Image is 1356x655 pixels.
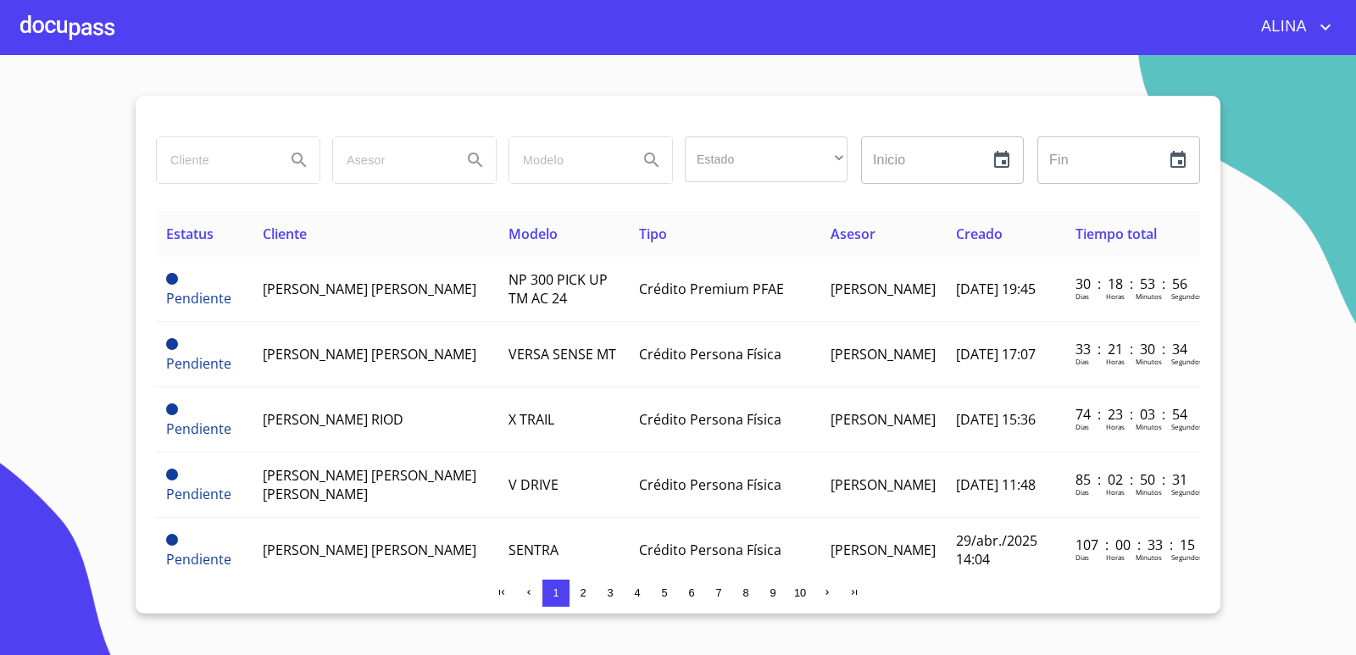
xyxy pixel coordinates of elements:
span: Pendiente [166,419,231,438]
p: Segundos [1171,291,1203,301]
span: Crédito Persona Física [639,541,781,559]
span: Pendiente [166,550,231,569]
button: 3 [597,580,624,607]
button: 5 [651,580,678,607]
p: Segundos [1171,357,1203,366]
button: 8 [732,580,759,607]
input: search [333,137,448,183]
button: 2 [570,580,597,607]
span: [DATE] 19:45 [956,280,1036,298]
input: search [509,137,625,183]
span: 4 [634,586,640,599]
span: [PERSON_NAME] RIOD [263,410,403,429]
span: Crédito Persona Física [639,475,781,494]
p: Horas [1106,552,1125,562]
p: Minutos [1136,357,1162,366]
span: SENTRA [508,541,559,559]
span: 29/abr./2025 14:04 [956,531,1037,569]
p: Minutos [1136,487,1162,497]
span: [PERSON_NAME] [831,541,936,559]
p: Minutos [1136,552,1162,562]
span: [PERSON_NAME] [PERSON_NAME] [263,280,476,298]
span: [PERSON_NAME] [831,345,936,364]
span: 9 [770,586,775,599]
span: ALINA [1248,14,1315,41]
button: 7 [705,580,732,607]
span: [PERSON_NAME] [PERSON_NAME] [PERSON_NAME] [263,466,476,503]
span: V DRIVE [508,475,559,494]
span: Pendiente [166,485,231,503]
span: [PERSON_NAME] [PERSON_NAME] [263,541,476,559]
p: 74 : 23 : 03 : 54 [1075,405,1190,424]
span: Tiempo total [1075,225,1157,243]
p: 107 : 00 : 33 : 15 [1075,536,1190,554]
span: Pendiente [166,354,231,373]
span: [PERSON_NAME] [PERSON_NAME] [263,345,476,364]
span: 10 [794,586,806,599]
p: Dias [1075,357,1089,366]
p: Minutos [1136,422,1162,431]
span: NP 300 PICK UP TM AC 24 [508,270,608,308]
button: 9 [759,580,786,607]
span: Pendiente [166,338,178,350]
p: 33 : 21 : 30 : 34 [1075,340,1190,358]
p: Segundos [1171,422,1203,431]
span: Crédito Persona Física [639,345,781,364]
button: Search [455,140,496,180]
div: ​ [685,136,847,182]
button: 10 [786,580,814,607]
button: account of current user [1248,14,1336,41]
p: Dias [1075,552,1089,562]
span: Asesor [831,225,875,243]
p: Segundos [1171,552,1203,562]
span: X TRAIL [508,410,554,429]
span: Estatus [166,225,214,243]
p: 30 : 18 : 53 : 56 [1075,275,1190,293]
span: Pendiente [166,289,231,308]
span: Pendiente [166,273,178,285]
button: 1 [542,580,570,607]
p: Dias [1075,422,1089,431]
p: Horas [1106,291,1125,301]
p: Horas [1106,357,1125,366]
span: Modelo [508,225,558,243]
span: 5 [661,586,667,599]
span: 1 [553,586,559,599]
input: search [157,137,272,183]
p: Horas [1106,422,1125,431]
button: 4 [624,580,651,607]
p: Dias [1075,291,1089,301]
span: 6 [688,586,694,599]
span: Pendiente [166,469,178,480]
span: 8 [742,586,748,599]
span: VERSA SENSE MT [508,345,616,364]
span: Pendiente [166,534,178,546]
p: Minutos [1136,291,1162,301]
span: [DATE] 17:07 [956,345,1036,364]
span: 3 [607,586,613,599]
span: [DATE] 11:48 [956,475,1036,494]
span: Cliente [263,225,307,243]
p: 85 : 02 : 50 : 31 [1075,470,1190,489]
button: 6 [678,580,705,607]
span: [PERSON_NAME] [831,280,936,298]
p: Segundos [1171,487,1203,497]
span: 2 [580,586,586,599]
button: Search [631,140,672,180]
span: [PERSON_NAME] [831,410,936,429]
span: Creado [956,225,1003,243]
span: Pendiente [166,403,178,415]
span: Crédito Persona Física [639,410,781,429]
p: Horas [1106,487,1125,497]
p: Dias [1075,487,1089,497]
button: Search [279,140,320,180]
span: 7 [715,586,721,599]
span: Tipo [639,225,667,243]
span: [PERSON_NAME] [831,475,936,494]
span: Crédito Premium PFAE [639,280,784,298]
span: [DATE] 15:36 [956,410,1036,429]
